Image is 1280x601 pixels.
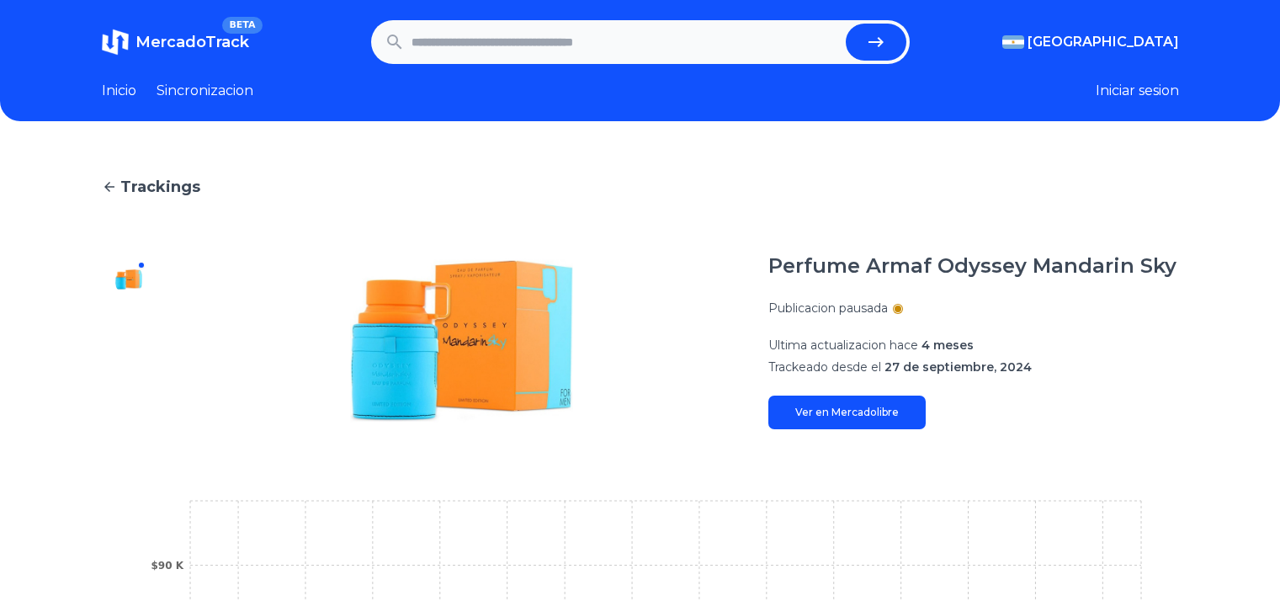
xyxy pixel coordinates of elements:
[768,300,888,316] p: Publicacion pausada
[1002,35,1024,49] img: Argentina
[222,17,262,34] span: BETA
[102,175,1179,199] a: Trackings
[884,359,1032,375] span: 27 de septiembre, 2024
[135,33,249,51] span: MercadoTrack
[102,29,249,56] a: MercadoTrackBETA
[102,81,136,101] a: Inicio
[120,175,200,199] span: Trackings
[157,81,253,101] a: Sincronizacion
[768,396,926,429] a: Ver en Mercadolibre
[768,253,1176,279] h1: Perfume Armaf Odyssey Mandarin Sky
[115,266,142,293] img: Perfume Armaf Odyssey Mandarin Sky
[1002,32,1179,52] button: [GEOGRAPHIC_DATA]
[768,359,881,375] span: Trackeado desde el
[921,338,974,353] span: 4 meses
[102,29,129,56] img: MercadoTrack
[151,560,183,572] tspan: $90 K
[768,338,918,353] span: Ultima actualizacion hace
[1096,81,1179,101] button: Iniciar sesion
[189,253,735,429] img: Perfume Armaf Odyssey Mandarin Sky
[1028,32,1179,52] span: [GEOGRAPHIC_DATA]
